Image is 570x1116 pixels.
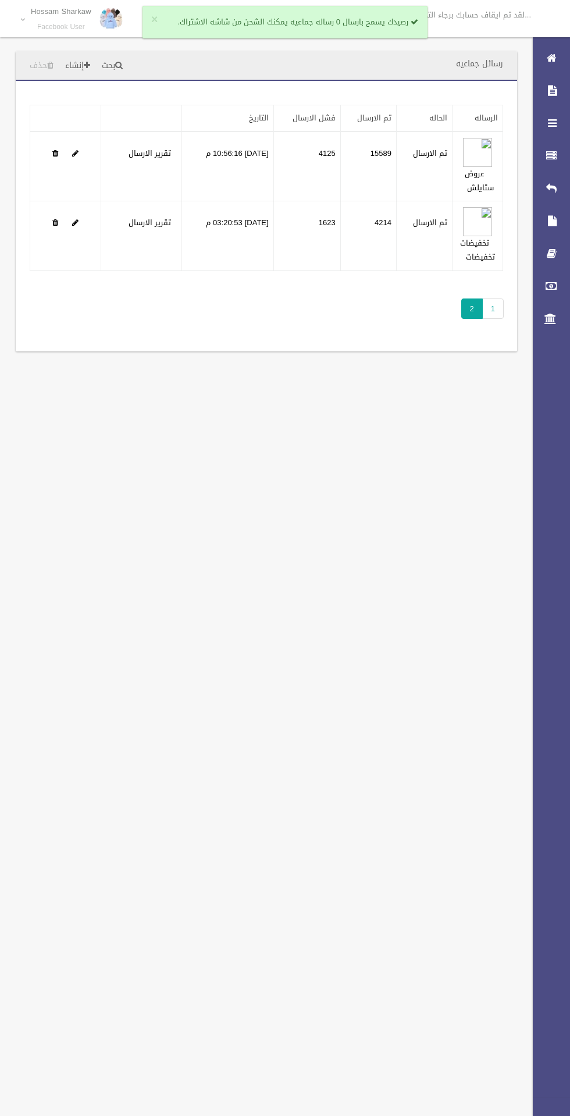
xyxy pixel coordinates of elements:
a: Edit [463,146,492,161]
a: تم الارسال [357,111,391,125]
a: عروض ستايلش [465,166,494,195]
label: تم الارسال [413,216,447,230]
button: × [151,14,158,26]
img: 638608871554126035.jpg [463,207,492,236]
a: تخفيضات تخفيضات [460,236,495,264]
td: 15589 [340,131,396,201]
small: Facebook User [31,23,91,31]
span: 2 [461,298,483,319]
a: تقرير الارسال [129,215,171,230]
a: تقرير الارسال [129,146,171,161]
a: Edit [463,215,492,230]
a: بحث [97,55,127,77]
img: 638606553434954125.jpg [463,138,492,167]
td: 4214 [340,201,396,271]
th: الرساله [453,105,503,132]
a: Edit [72,215,79,230]
th: الحاله [396,105,452,132]
a: فشل الارسال [293,111,336,125]
p: Hossam Sharkaw [31,7,91,16]
div: رصيدك يسمح بارسال 0 رساله جماعيه يمكنك الشحن من شاشه الاشتراك. [142,6,427,38]
td: [DATE] 10:56:16 م [182,131,274,201]
header: رسائل جماعيه [442,52,517,75]
a: 1 [482,298,504,319]
a: إنشاء [60,55,95,77]
td: 1623 [273,201,340,271]
a: التاريخ [249,111,269,125]
a: Edit [72,146,79,161]
td: 4125 [273,131,340,201]
label: تم الارسال [413,147,447,161]
td: [DATE] 03:20:53 م [182,201,274,271]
